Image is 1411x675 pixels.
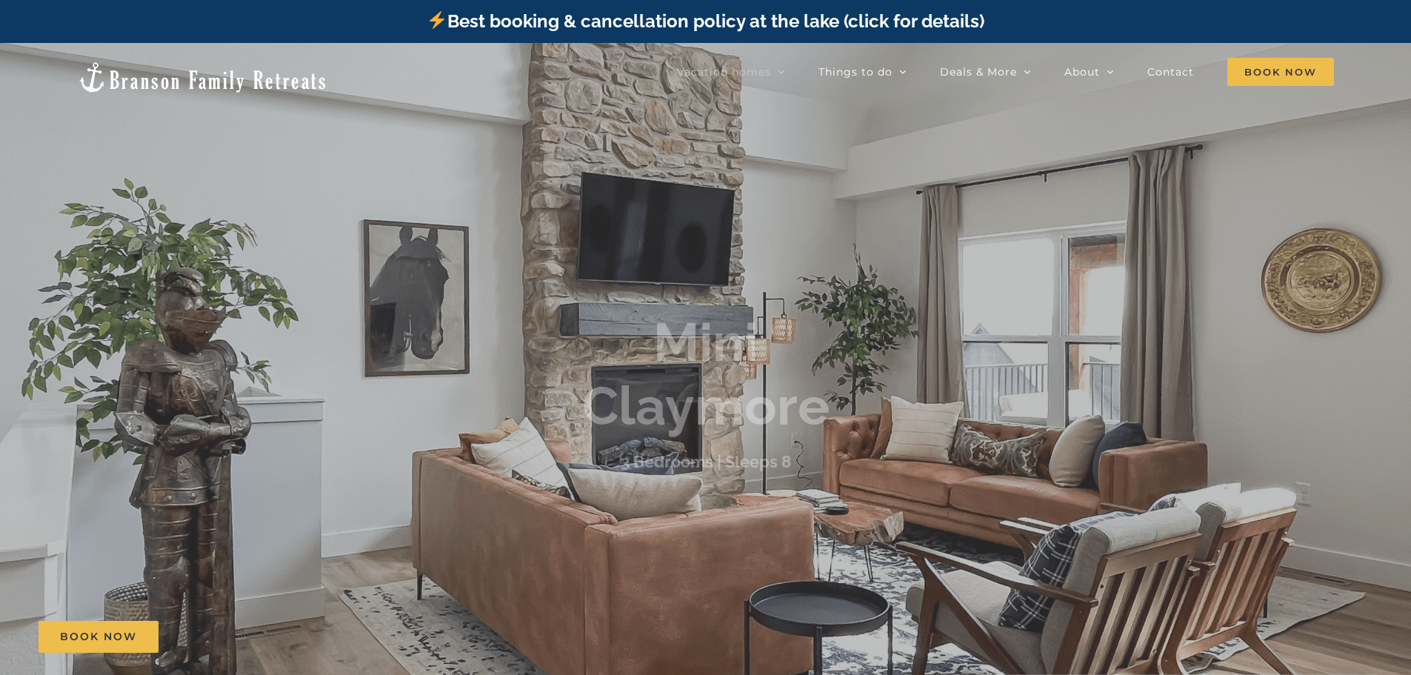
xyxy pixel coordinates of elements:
[677,57,1334,87] nav: Main Menu
[818,57,907,87] a: Things to do
[677,67,771,77] span: Vacation homes
[427,10,984,32] a: Best booking & cancellation policy at the lake (click for details)
[39,621,159,653] a: Book Now
[818,67,893,77] span: Things to do
[1064,57,1114,87] a: About
[428,11,446,29] img: ⚡️
[1147,57,1194,87] a: Contact
[582,311,830,438] b: Mini Claymore
[1147,67,1194,77] span: Contact
[677,57,785,87] a: Vacation homes
[1227,58,1334,86] span: Book Now
[1064,67,1100,77] span: About
[60,631,137,643] span: Book Now
[77,61,328,94] img: Branson Family Retreats Logo
[940,67,1017,77] span: Deals & More
[621,452,791,471] h3: 3 Bedrooms | Sleeps 8
[940,57,1031,87] a: Deals & More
